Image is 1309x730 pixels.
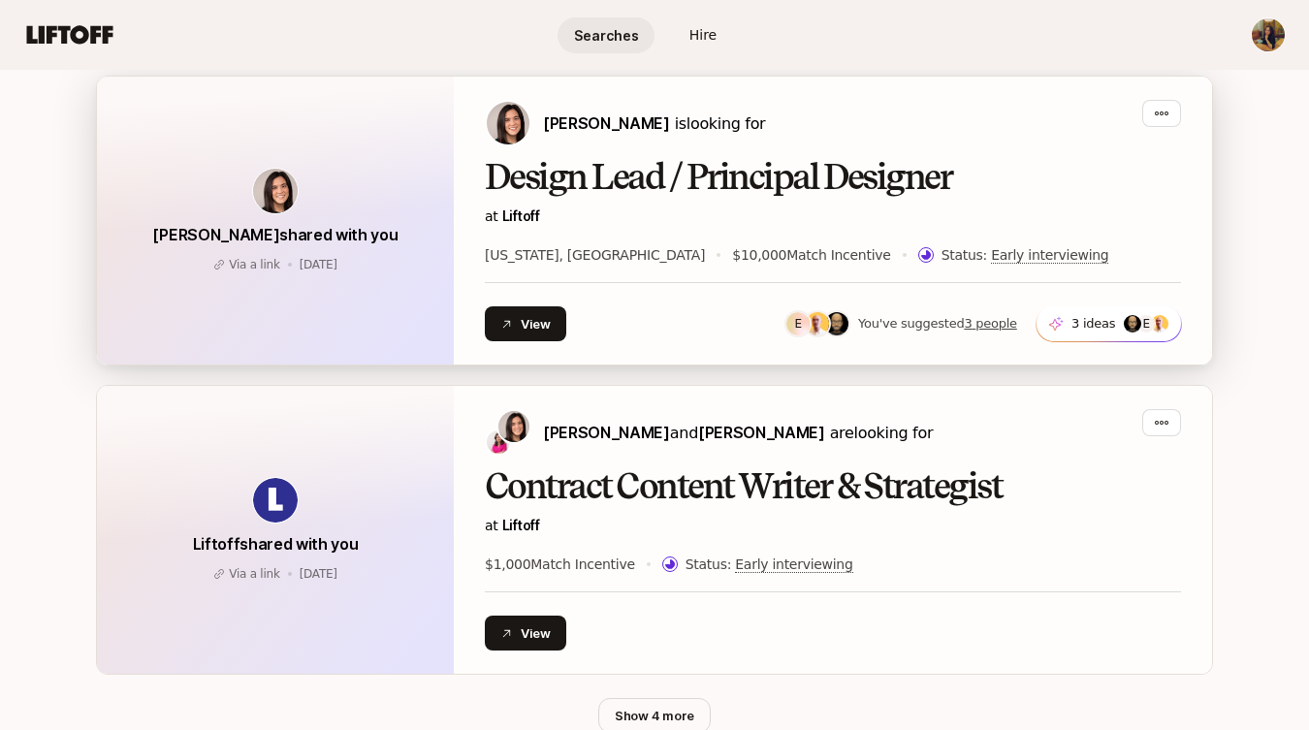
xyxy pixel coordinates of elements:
img: Eleanor Morgan [498,411,529,442]
p: E [1142,312,1149,335]
span: May 2, 2025 8:58pm [300,567,337,581]
span: [PERSON_NAME] shared with you [152,225,398,244]
span: [PERSON_NAME] [698,423,825,442]
span: Liftoff [502,517,540,533]
span: Hire [689,25,717,46]
p: Status: [686,553,853,576]
p: E [794,312,801,335]
img: 217373df_07e1_4aa3_9464_ee1788bdccd5.jpg [825,312,848,335]
span: Early interviewing [991,247,1108,264]
p: at [485,205,1181,228]
a: Liftoff [502,207,540,224]
img: Eleanor Morgan [487,102,529,144]
span: May 2, 2025 8:58pm [300,258,337,271]
p: at [485,514,1181,537]
span: [PERSON_NAME] [543,423,670,442]
p: $1,000 Match Incentive [485,553,635,576]
p: is looking for [543,111,765,137]
img: Caleigh Castiglione [1252,18,1285,51]
h2: Design Lead / Principal Designer [485,158,1181,197]
img: 82c07888_e4ac_49c2_9628_f4d7b10a6791.jpg [1124,315,1141,333]
p: Via a link [229,565,279,583]
p: [US_STATE], [GEOGRAPHIC_DATA] [485,243,705,267]
img: avatar-url [253,478,298,523]
p: Via a link [229,256,279,273]
span: and [670,424,825,442]
span: Early interviewing [735,556,852,573]
button: View [485,306,566,341]
span: Liftoff shared with you [193,534,359,554]
button: View [485,616,566,651]
a: Hire [654,17,751,53]
p: 3 ideas [1071,314,1115,333]
img: 00c73b84_e7e2_4cee_8caa_1c286bf84cb5.jpg [806,312,829,335]
h2: Contract Content Writer & Strategist [485,467,1181,506]
button: 3 ideasE [1036,305,1182,342]
button: Caleigh Castiglione [1251,17,1286,52]
img: 00c73b84_e7e2_4cee_8caa_1c286bf84cb5.jpg [1151,315,1168,333]
img: avatar-url [253,169,298,213]
span: [PERSON_NAME] [543,113,670,133]
p: are looking for [543,420,933,446]
p: Status: [942,243,1109,267]
span: Searches [574,25,639,46]
u: 3 people [964,316,1016,331]
span: You've suggested [858,316,964,331]
a: Searches [558,17,654,53]
p: $10,000 Match Incentive [732,243,890,267]
img: Emma Frane [487,430,510,454]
